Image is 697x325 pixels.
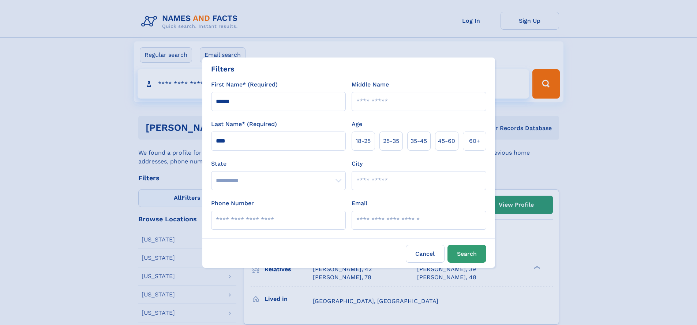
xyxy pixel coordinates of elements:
span: 18‑25 [356,137,371,145]
span: 25‑35 [383,137,399,145]
label: City [352,159,363,168]
label: First Name* (Required) [211,80,278,89]
label: Email [352,199,367,208]
label: Phone Number [211,199,254,208]
span: 45‑60 [438,137,455,145]
label: Age [352,120,362,129]
label: Cancel [406,245,445,263]
label: Last Name* (Required) [211,120,277,129]
span: 35‑45 [411,137,427,145]
button: Search [447,245,486,263]
span: 60+ [469,137,480,145]
label: Middle Name [352,80,389,89]
div: Filters [211,63,235,74]
label: State [211,159,346,168]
